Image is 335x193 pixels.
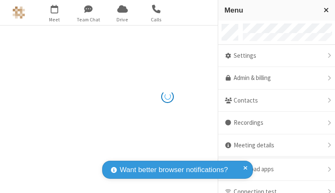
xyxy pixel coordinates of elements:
div: Meeting details [218,134,335,157]
div: Settings [218,45,335,67]
a: Admin & billing [218,67,335,90]
span: Meet [39,16,70,23]
span: Team Chat [73,16,104,23]
span: Drive [107,16,138,23]
iframe: Chat [314,171,329,187]
h3: Menu [224,6,316,14]
div: Download apps [218,158,335,181]
img: Astra [13,6,25,19]
span: Calls [141,16,172,23]
div: Recordings [218,112,335,134]
div: Contacts [218,90,335,112]
span: Want better browser notifications? [120,165,228,175]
